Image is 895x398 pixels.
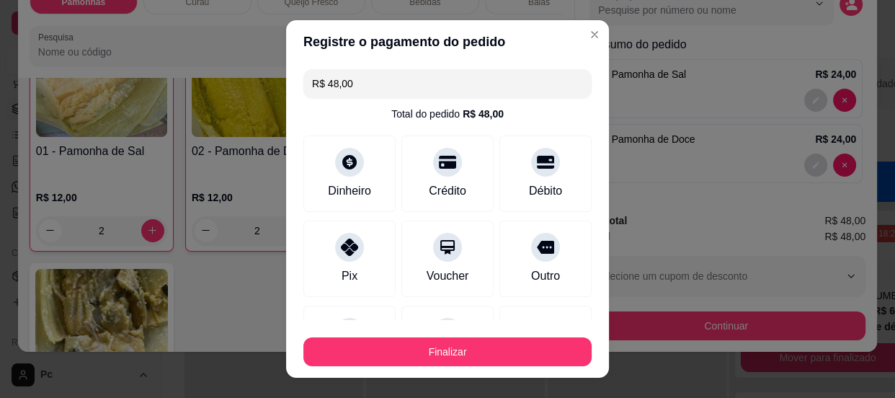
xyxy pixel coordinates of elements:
button: Finalizar [303,337,592,366]
div: Voucher [427,267,469,285]
div: Dinheiro [328,182,371,200]
div: R$ 48,00 [463,107,504,121]
div: Pix [342,267,357,285]
div: Total do pedido [391,107,504,121]
button: Close [583,23,606,46]
header: Registre o pagamento do pedido [286,20,609,63]
input: Ex.: hambúrguer de cordeiro [312,69,583,98]
div: Outro [531,267,560,285]
div: Crédito [429,182,466,200]
div: Débito [529,182,562,200]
